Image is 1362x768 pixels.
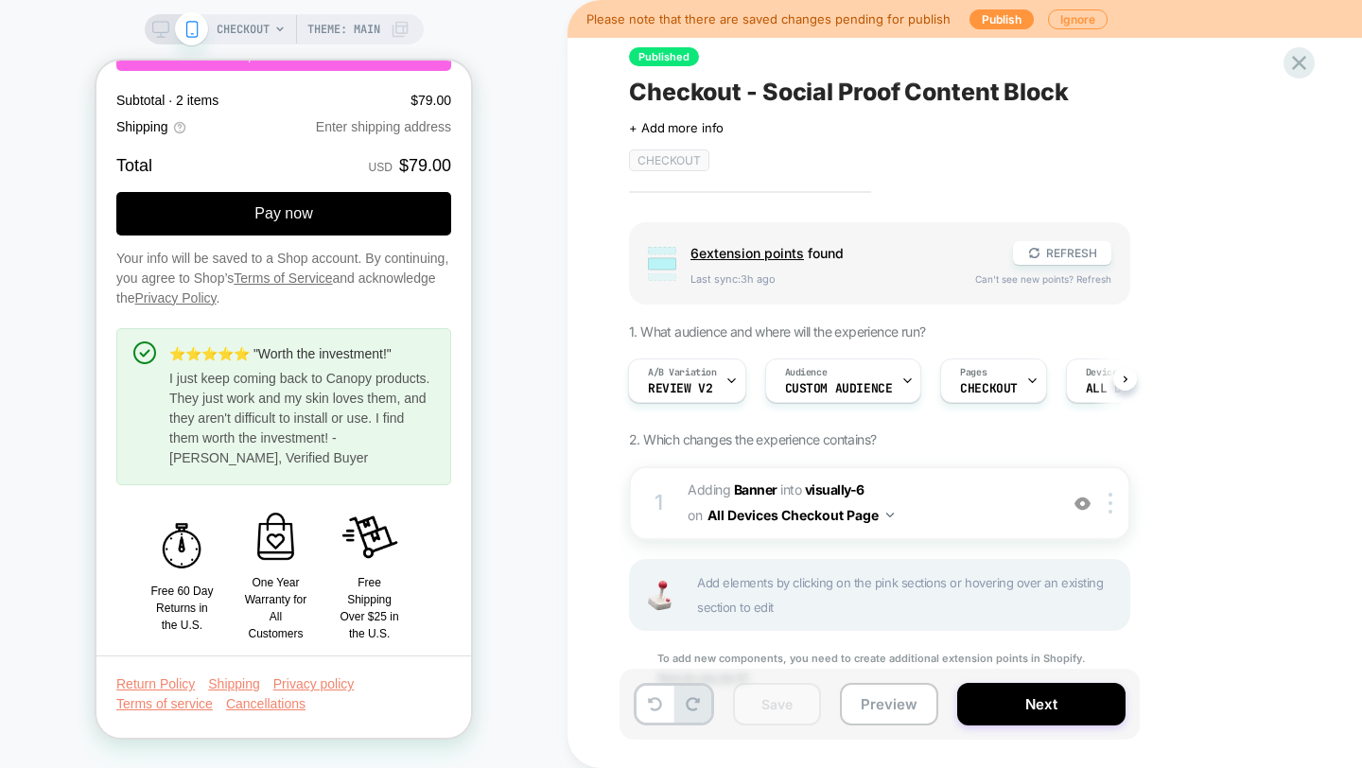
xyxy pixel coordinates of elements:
[20,96,56,114] strong: Total
[629,47,699,66] span: Published
[629,120,724,135] span: + Add more info
[314,32,355,47] span: $79.00
[73,285,338,302] h1: ⭐️⭐️⭐️⭐️⭐️ "Worth the investment!"
[886,513,894,517] img: down arrow
[148,515,211,580] span: One Year Warranty for All Customers
[272,100,296,113] span: USD
[20,32,122,47] span: Subtotal · 2 items
[1086,382,1164,395] span: ALL DEVICES
[629,323,925,340] span: 1. What audience and where will the experience run?
[690,245,804,261] span: 6 extension point s
[217,14,270,44] span: CHECKOUT
[648,366,717,379] span: A/B Variation
[177,616,258,631] button: Privacy policy
[690,245,994,261] span: found
[303,93,355,118] strong: $79.00
[20,636,116,651] button: Terms of service
[20,188,355,248] span: Your info will be saved to a Shop account. By continuing, you agree to Shop’s and acknowledge the .
[307,14,380,44] span: Theme: MAIN
[734,481,777,497] b: Banner
[112,616,164,631] button: Shipping
[785,366,828,379] span: Audience
[629,149,709,171] span: CHECKOUT
[957,683,1126,725] button: Next
[1013,241,1111,265] button: REFRESH
[969,9,1034,29] button: Publish
[697,570,1119,620] span: Add elements by clicking on the pink sections or hovering over an existing section to edit
[629,78,1069,106] span: Checkout - Social Proof Content Block
[20,57,72,77] span: Shipping
[960,382,1018,395] span: CHECKOUT
[688,503,702,527] span: on
[130,636,209,651] button: Cancellations
[975,273,1111,285] span: Can't see new points? Refresh
[688,481,777,497] span: Adding
[73,308,338,408] div: I just keep coming back to Canopy products. They just work and my skin loves them, and they aren'...
[840,683,938,725] button: Preview
[137,210,236,225] a: Terms of Service
[690,272,956,286] span: Last sync: 3h ago
[648,382,712,395] span: Review V2
[650,484,669,522] div: 1
[640,581,678,610] img: Joystick
[54,524,116,571] span: Free 60 Day Returns in the U.S.
[20,131,355,175] button: Pay now
[707,501,894,529] button: All Devices Checkout Page
[38,230,119,245] a: Privacy Policy
[785,382,893,395] span: Custom Audience
[219,59,355,74] span: Enter shipping address
[960,366,987,379] span: Pages
[780,481,801,497] span: INTO
[20,616,98,631] button: Return Policy
[629,431,876,447] span: 2. Which changes the experience contains?
[1074,496,1091,512] img: crossed eye
[733,683,821,725] button: Save
[244,515,303,580] span: Free Shipping Over $25 in the U.S.
[1109,493,1112,514] img: close
[629,650,1130,688] div: To add new components, you need to create additional extension points in Shopify.
[1048,9,1108,29] button: Ignore
[1086,366,1123,379] span: Devices
[805,481,864,497] span: visually-6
